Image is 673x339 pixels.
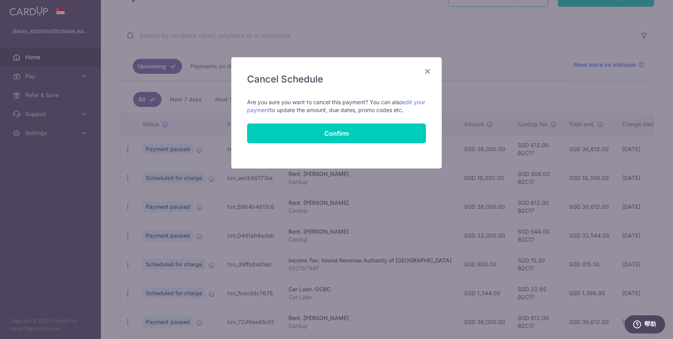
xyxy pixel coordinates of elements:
[624,315,665,335] iframe: 打开一个小组件，您可以在其中找到更多信息
[247,124,426,143] button: Confirm
[247,98,426,114] p: Are you sure you want to cancel this payment? You can also to update the amount, due dates, promo...
[423,67,432,76] button: Close
[247,73,426,86] h5: Cancel Schedule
